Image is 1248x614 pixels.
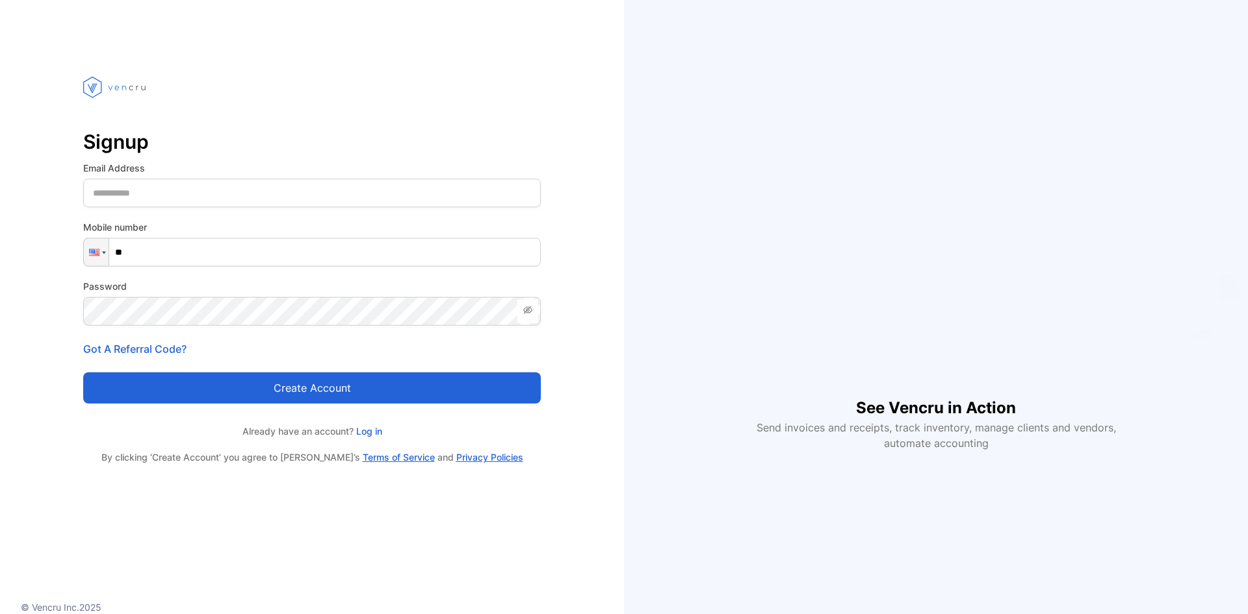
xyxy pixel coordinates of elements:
label: Mobile number [83,220,541,234]
p: Already have an account? [83,424,541,438]
label: Email Address [83,161,541,175]
p: Send invoices and receipts, track inventory, manage clients and vendors, automate accounting [749,420,1123,451]
div: United States: + 1 [84,238,109,266]
p: Signup [83,126,541,157]
h1: See Vencru in Action [856,376,1016,420]
iframe: YouTube video player [747,164,1124,376]
img: vencru logo [83,52,148,122]
a: Privacy Policies [456,452,523,463]
a: Log in [354,426,382,437]
p: By clicking ‘Create Account’ you agree to [PERSON_NAME]’s and [83,451,541,464]
label: Password [83,279,541,293]
a: Terms of Service [363,452,435,463]
button: Create account [83,372,541,403]
p: Got A Referral Code? [83,341,541,357]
